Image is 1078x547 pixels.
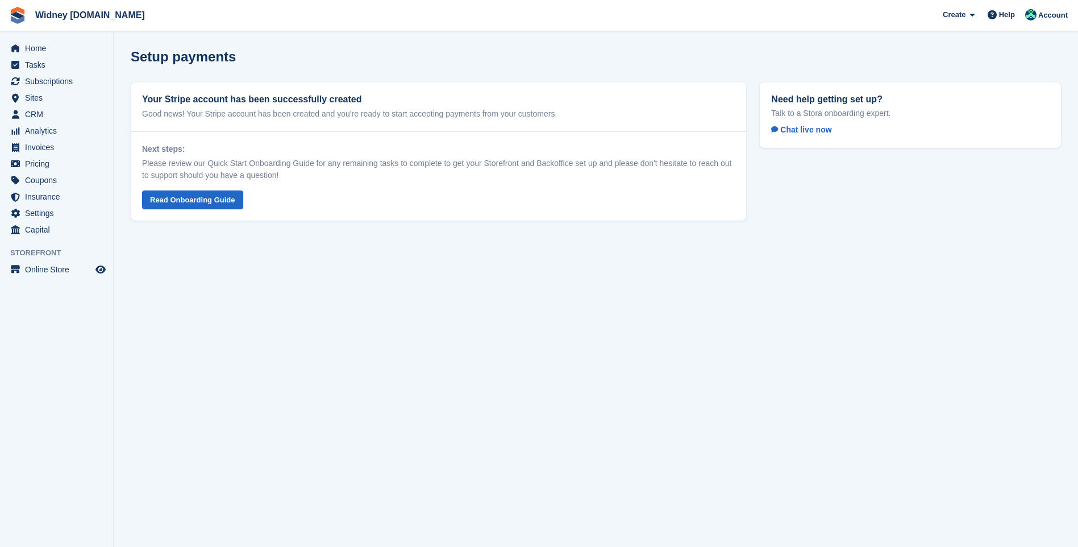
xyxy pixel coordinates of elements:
[25,189,93,205] span: Insurance
[25,172,93,188] span: Coupons
[6,189,107,205] a: menu
[25,106,93,122] span: CRM
[25,205,93,221] span: Settings
[6,57,107,73] a: menu
[25,222,93,238] span: Capital
[6,73,107,89] a: menu
[771,108,1050,118] p: Talk to a Stora onboarding expert.
[6,106,107,122] a: menu
[6,172,107,188] a: menu
[142,94,735,105] h2: Your Stripe account has been successfully created
[131,49,236,64] h1: Setup payments
[142,158,735,181] p: Please review our Quick Start Onboarding Guide for any remaining tasks to complete to get your St...
[25,156,93,172] span: Pricing
[25,40,93,56] span: Home
[6,156,107,172] a: menu
[25,262,93,277] span: Online Store
[771,125,831,134] span: Chat live now
[9,7,26,24] img: stora-icon-8386f47178a22dfd0bd8f6a31ec36ba5ce8667c1dd55bd0f319d3a0aa187defe.svg
[6,222,107,238] a: menu
[142,143,735,155] h3: Next steps:
[6,139,107,155] a: menu
[25,139,93,155] span: Invoices
[6,123,107,139] a: menu
[142,108,735,120] p: Good news! Your Stripe account has been created and you're ready to start accepting payments from...
[771,123,840,136] a: Chat live now
[1038,10,1068,21] span: Account
[25,123,93,139] span: Analytics
[94,263,107,276] a: Preview store
[6,262,107,277] a: menu
[25,73,93,89] span: Subscriptions
[6,205,107,221] a: menu
[6,40,107,56] a: menu
[31,6,149,24] a: Widney [DOMAIN_NAME]
[10,247,113,259] span: Storefront
[1025,9,1037,20] img: Emma
[6,90,107,106] a: menu
[142,190,243,209] a: Read Onboarding Guide
[943,9,965,20] span: Create
[25,57,93,73] span: Tasks
[25,90,93,106] span: Sites
[771,94,1050,105] h2: Need help getting set up?
[999,9,1015,20] span: Help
